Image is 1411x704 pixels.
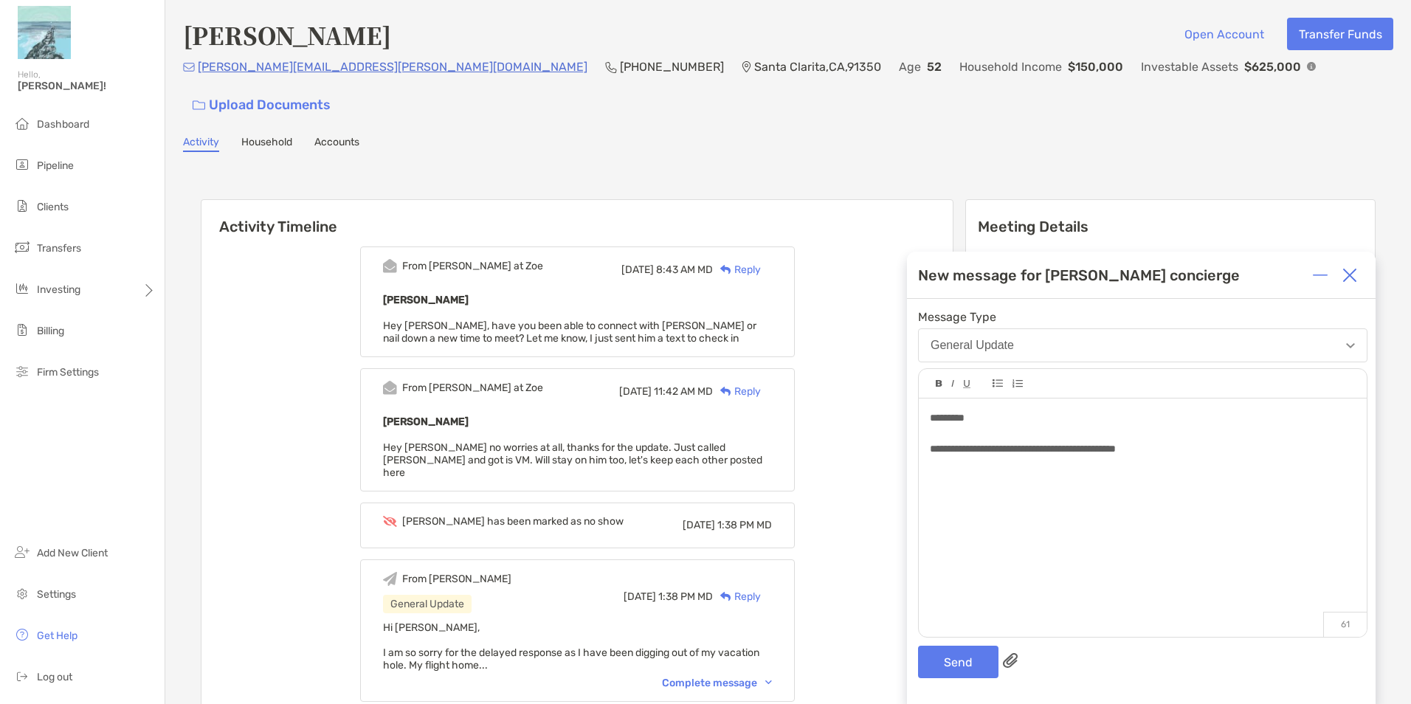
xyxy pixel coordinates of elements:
[183,89,340,121] a: Upload Documents
[13,114,31,132] img: dashboard icon
[720,265,731,275] img: Reply icon
[742,61,751,73] img: Location Icon
[383,572,397,586] img: Event icon
[183,63,195,72] img: Email Icon
[13,197,31,215] img: clients icon
[1287,18,1393,50] button: Transfer Funds
[193,100,205,111] img: button icon
[662,677,772,689] div: Complete message
[37,201,69,213] span: Clients
[765,680,772,685] img: Chevron icon
[198,58,587,76] p: [PERSON_NAME][EMAIL_ADDRESS][PERSON_NAME][DOMAIN_NAME]
[37,325,64,337] span: Billing
[383,294,469,306] b: [PERSON_NAME]
[918,328,1367,362] button: General Update
[37,118,89,131] span: Dashboard
[936,380,942,387] img: Editor control icon
[605,61,617,73] img: Phone Icon
[183,18,391,52] h4: [PERSON_NAME]
[314,136,359,152] a: Accounts
[13,362,31,380] img: firm-settings icon
[927,58,942,76] p: 52
[1346,343,1355,348] img: Open dropdown arrow
[37,159,74,172] span: Pipeline
[13,584,31,602] img: settings icon
[383,595,472,613] div: General Update
[656,263,713,276] span: 8:43 AM MD
[402,382,543,394] div: From [PERSON_NAME] at Zoe
[713,262,761,277] div: Reply
[37,366,99,379] span: Firm Settings
[183,136,219,152] a: Activity
[13,321,31,339] img: billing icon
[18,80,156,92] span: [PERSON_NAME]!
[383,415,469,428] b: [PERSON_NAME]
[1173,18,1275,50] button: Open Account
[383,259,397,273] img: Event icon
[754,58,881,76] p: Santa Clarita , CA , 91350
[963,380,970,388] img: Editor control icon
[13,280,31,297] img: investing icon
[37,671,72,683] span: Log out
[383,381,397,395] img: Event icon
[918,646,998,678] button: Send
[1012,379,1023,388] img: Editor control icon
[37,283,80,296] span: Investing
[37,242,81,255] span: Transfers
[1307,62,1316,71] img: Info Icon
[619,385,652,398] span: [DATE]
[918,266,1240,284] div: New message for [PERSON_NAME] concierge
[1342,268,1357,283] img: Close
[720,387,731,396] img: Reply icon
[1244,58,1301,76] p: $625,000
[1068,58,1123,76] p: $150,000
[18,6,71,59] img: Zoe Logo
[383,621,759,672] span: Hi [PERSON_NAME], I am so sorry for the delayed response as I have been digging out of my vacatio...
[1141,58,1238,76] p: Investable Assets
[1003,653,1018,668] img: paperclip attachments
[993,379,1003,387] img: Editor control icon
[13,156,31,173] img: pipeline icon
[13,543,31,561] img: add_new_client icon
[654,385,713,398] span: 11:42 AM MD
[383,441,762,479] span: Hey [PERSON_NAME] no worries at all, thanks for the update. Just called [PERSON_NAME] and got is ...
[402,515,624,528] div: [PERSON_NAME] has been marked as no show
[658,590,713,603] span: 1:38 PM MD
[683,519,715,531] span: [DATE]
[13,667,31,685] img: logout icon
[383,516,397,527] img: Event icon
[13,626,31,643] img: get-help icon
[978,218,1363,236] p: Meeting Details
[959,58,1062,76] p: Household Income
[717,519,772,531] span: 1:38 PM MD
[402,260,543,272] div: From [PERSON_NAME] at Zoe
[402,573,511,585] div: From [PERSON_NAME]
[713,384,761,399] div: Reply
[931,339,1014,352] div: General Update
[201,200,953,235] h6: Activity Timeline
[720,592,731,601] img: Reply icon
[1313,268,1328,283] img: Expand or collapse
[37,547,108,559] span: Add New Client
[383,320,756,345] span: Hey [PERSON_NAME], have you been able to connect with [PERSON_NAME] or nail down a new time to me...
[621,263,654,276] span: [DATE]
[13,238,31,256] img: transfers icon
[713,589,761,604] div: Reply
[620,58,724,76] p: [PHONE_NUMBER]
[918,310,1367,324] span: Message Type
[1323,612,1367,637] p: 61
[899,58,921,76] p: Age
[241,136,292,152] a: Household
[951,380,954,387] img: Editor control icon
[37,629,77,642] span: Get Help
[37,588,76,601] span: Settings
[624,590,656,603] span: [DATE]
